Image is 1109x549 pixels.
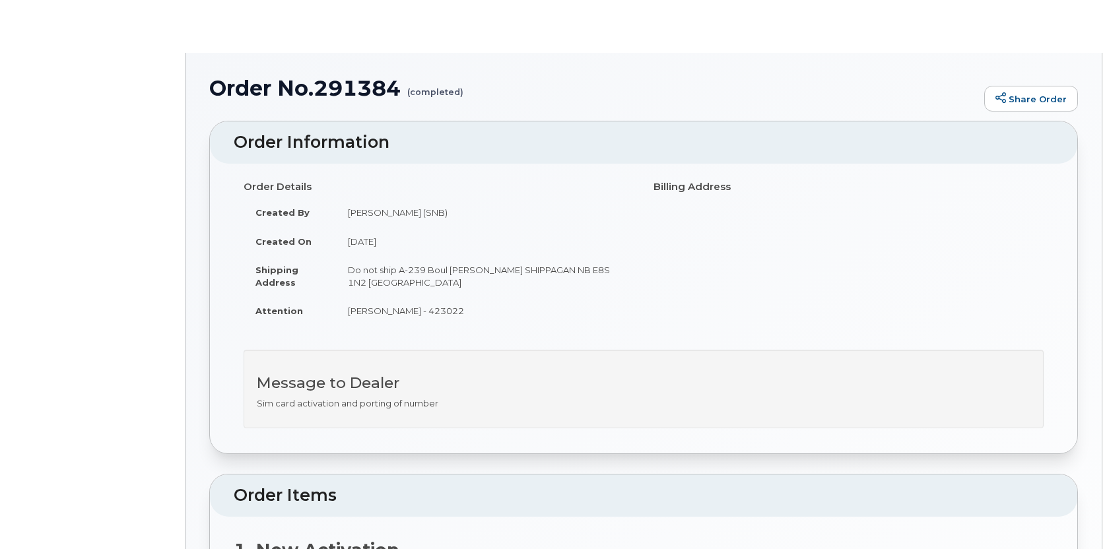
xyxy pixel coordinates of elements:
[257,375,1030,391] h3: Message to Dealer
[244,181,634,193] h4: Order Details
[255,207,310,218] strong: Created By
[336,255,634,296] td: Do not ship A-239 Boul [PERSON_NAME] SHIPPAGAN NB E8S 1N2 [GEOGRAPHIC_DATA]
[209,77,978,100] h1: Order No.291384
[234,133,1054,152] h2: Order Information
[336,227,634,256] td: [DATE]
[654,181,1044,193] h4: Billing Address
[407,77,463,97] small: (completed)
[234,486,1054,505] h2: Order Items
[336,198,634,227] td: [PERSON_NAME] (SNB)
[336,296,634,325] td: [PERSON_NAME] - 423022
[984,86,1078,112] a: Share Order
[255,306,303,316] strong: Attention
[257,397,1030,410] p: Sim card activation and porting of number
[255,236,312,247] strong: Created On
[255,265,298,288] strong: Shipping Address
